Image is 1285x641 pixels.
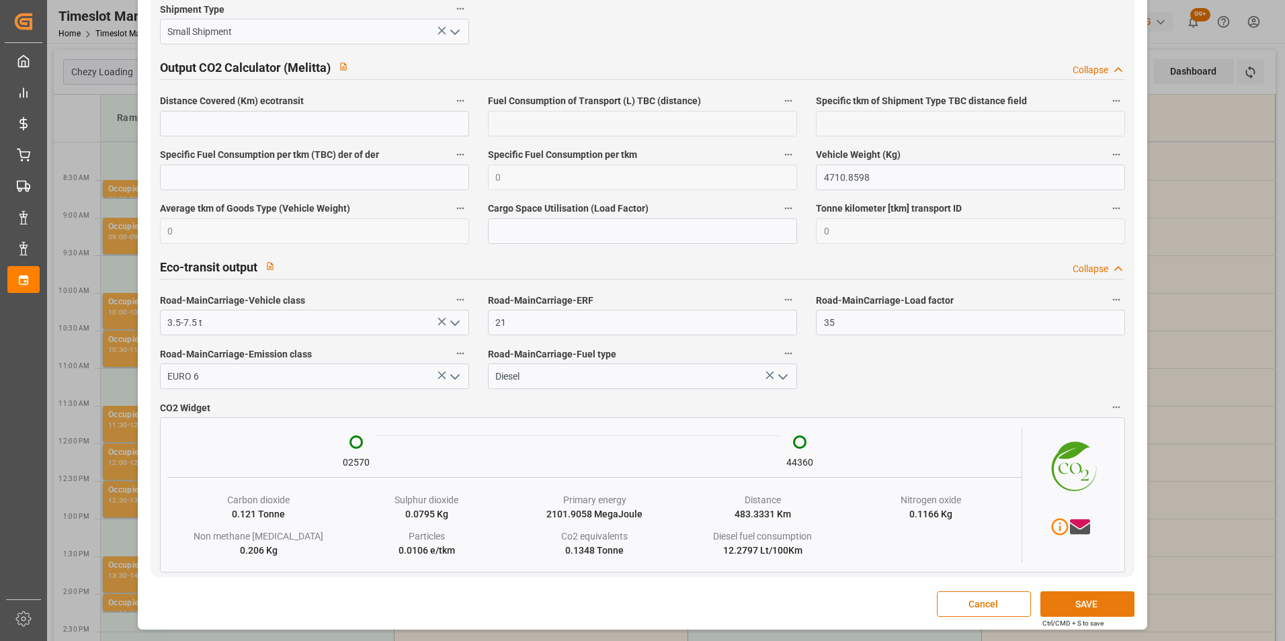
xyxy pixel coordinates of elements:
[160,401,210,415] span: CO2 Widget
[780,200,797,217] button: Cargo Space Utilisation (Load Factor)
[780,92,797,110] button: Fuel Consumption of Transport (L) TBC (distance)
[1108,398,1125,416] button: CO2 Widget
[561,529,628,544] div: Co2 equivalents
[901,493,961,507] div: Nitrogen oxide
[160,364,469,389] input: Type to search/select
[786,456,813,470] div: 44360
[444,312,464,333] button: open menu
[772,366,792,387] button: open menu
[563,493,626,507] div: Primary energy
[452,200,469,217] button: Average tkm of Goods Type (Vehicle Weight)
[444,366,464,387] button: open menu
[160,58,331,77] h2: Output CO2 Calculator (Melitta)
[331,54,356,79] button: View description
[488,148,637,162] span: Specific Fuel Consumption per tkm
[1022,427,1117,501] img: CO2
[713,529,812,544] div: Diesel fuel consumption
[160,294,305,308] span: Road-MainCarriage-Vehicle class
[723,544,802,558] div: 12.2797 Lt/100Km
[227,493,290,507] div: Carbon dioxide
[735,507,791,521] div: 483.3331 Km
[1040,591,1134,617] button: SAVE
[816,294,954,308] span: Road-MainCarriage-Load factor
[1073,262,1108,276] div: Collapse
[395,493,458,507] div: Sulphur dioxide
[1042,618,1104,628] div: Ctrl/CMD + S to save
[816,202,962,216] span: Tonne kilometer [tkm] transport ID
[1108,92,1125,110] button: Specific tkm of Shipment Type TBC distance field
[488,202,649,216] span: Cargo Space Utilisation (Load Factor)
[452,92,469,110] button: Distance Covered (Km) ecotransit
[816,148,901,162] span: Vehicle Weight (Kg)
[816,94,1027,108] span: Specific tkm of Shipment Type TBC distance field
[780,345,797,362] button: Road-MainCarriage-Fuel type
[780,146,797,163] button: Specific Fuel Consumption per tkm
[399,544,455,558] div: 0.0106 e/tkm
[452,345,469,362] button: Road-MainCarriage-Emission class
[937,591,1031,617] button: Cancel
[160,3,224,17] span: Shipment Type
[257,253,283,279] button: View description
[909,507,952,521] div: 0.1166 Kg
[160,202,350,216] span: Average tkm of Goods Type (Vehicle Weight)
[409,529,445,544] div: Particles
[1108,291,1125,308] button: Road-MainCarriage-Load factor
[160,258,257,276] h2: Eco-transit output
[405,507,448,521] div: 0.0795 Kg
[488,347,616,361] span: Road-MainCarriage-Fuel type
[1108,200,1125,217] button: Tonne kilometer [tkm] transport ID
[343,456,370,470] div: 02570
[160,347,312,361] span: Road-MainCarriage-Emission class
[488,294,593,308] span: Road-MainCarriage-ERF
[546,507,642,521] div: 2101.9058 MegaJoule
[1108,146,1125,163] button: Vehicle Weight (Kg)
[452,146,469,163] button: Specific Fuel Consumption per tkm (TBC) der of der
[232,507,285,521] div: 0.121 Tonne
[160,94,304,108] span: Distance Covered (Km) ecotransit
[194,529,323,544] div: Non methane [MEDICAL_DATA]
[1073,63,1108,77] div: Collapse
[565,544,624,558] div: 0.1348 Tonne
[160,310,469,335] input: Type to search/select
[444,22,464,42] button: open menu
[160,148,379,162] span: Specific Fuel Consumption per tkm (TBC) der of der
[488,94,701,108] span: Fuel Consumption of Transport (L) TBC (distance)
[488,364,797,389] input: Type to search/select
[452,291,469,308] button: Road-MainCarriage-Vehicle class
[240,544,278,558] div: 0.206 Kg
[780,291,797,308] button: Road-MainCarriage-ERF
[745,493,781,507] div: Distance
